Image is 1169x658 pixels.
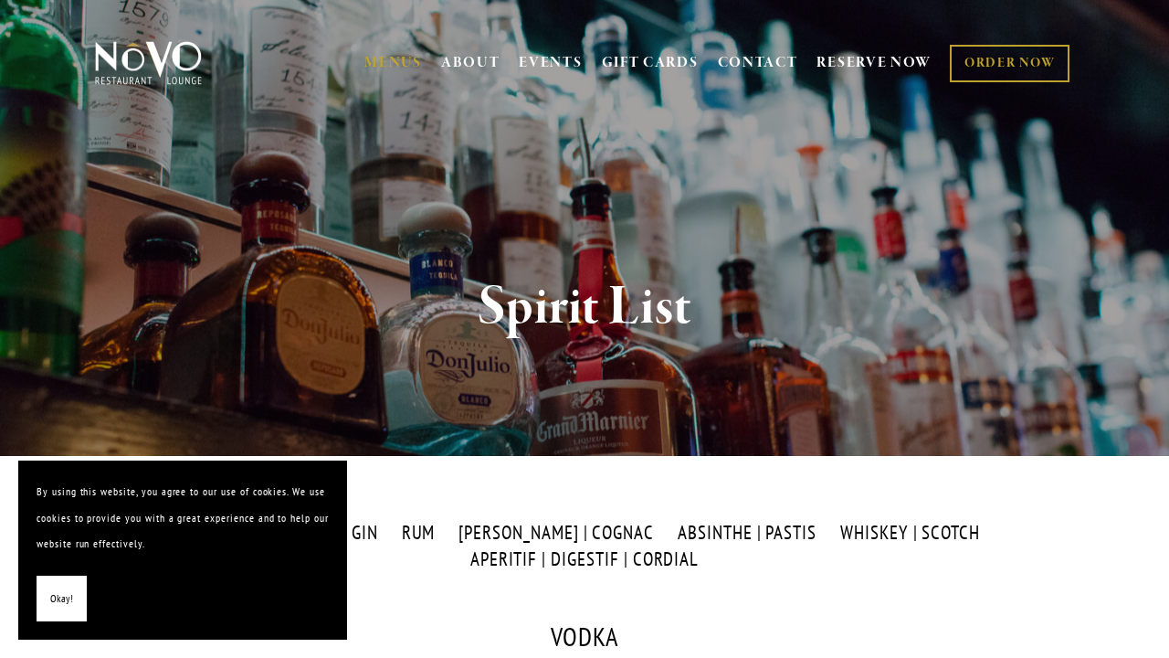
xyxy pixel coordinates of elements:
[460,547,708,573] label: APERITIF | DIGESTIF | CORDIAL
[831,520,990,547] label: WHISKEY | SCOTCH
[950,45,1069,82] a: ORDER NOW
[602,46,699,80] a: GIFT CARDS
[37,479,329,557] p: By using this website, you agree to our use of cookies. We use cookies to provide you with a grea...
[816,46,932,80] a: RESERVE NOW
[519,54,582,72] a: EVENTS
[441,54,500,72] a: ABOUT
[669,520,827,547] label: ABSINTHE | PASTIS
[718,46,798,80] a: CONTACT
[91,624,1078,651] div: VODKA
[50,586,73,612] span: Okay!
[342,520,387,547] label: GIN
[18,461,347,640] section: Cookie banner
[91,40,205,86] img: Novo Restaurant &amp; Lounge
[392,520,445,547] label: RUM
[37,576,87,622] button: Okay!
[121,278,1048,337] h1: Spirit List
[449,520,664,547] label: [PERSON_NAME] | COGNAC
[364,54,422,72] a: MENUS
